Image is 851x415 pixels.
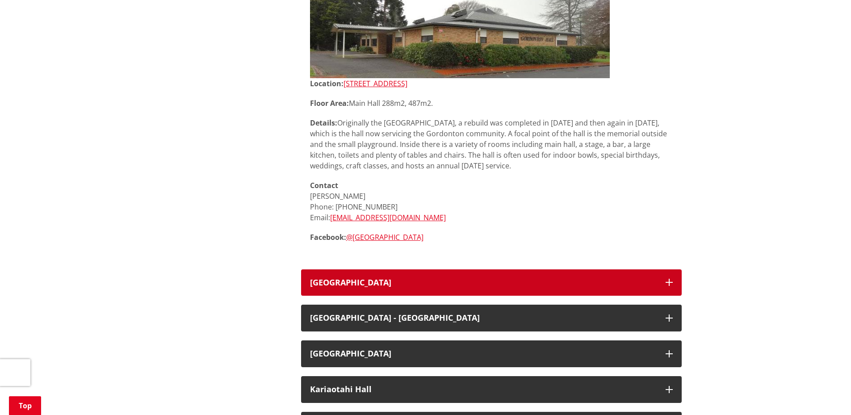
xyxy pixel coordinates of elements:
strong: Details: [310,118,337,128]
button: [GEOGRAPHIC_DATA] [301,269,682,296]
h3: [GEOGRAPHIC_DATA] [310,278,657,287]
h3: [GEOGRAPHIC_DATA] [310,349,657,358]
h3: Kariaotahi Hall [310,385,657,394]
button: [GEOGRAPHIC_DATA] - [GEOGRAPHIC_DATA] [301,305,682,331]
a: @[GEOGRAPHIC_DATA] [346,232,423,242]
button: [GEOGRAPHIC_DATA] [301,340,682,367]
strong: Facebook: [310,232,346,242]
a: Top [9,396,41,415]
strong: Floor Area: [310,98,349,108]
a: [EMAIL_ADDRESS][DOMAIN_NAME] [330,213,446,222]
p: Originally the [GEOGRAPHIC_DATA], a rebuild was completed in [DATE] and then again in [DATE], whi... [310,117,673,171]
button: Kariaotahi Hall [301,376,682,403]
a: [STREET_ADDRESS] [344,79,407,88]
strong: Location: [310,79,344,88]
p: Main Hall 288m2, 487m2. [310,98,673,109]
strong: Contact [310,180,338,190]
iframe: Messenger Launcher [810,377,842,410]
h3: [GEOGRAPHIC_DATA] - [GEOGRAPHIC_DATA] [310,314,657,323]
p: [PERSON_NAME] Phone: [PHONE_NUMBER] Email: [310,180,673,223]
